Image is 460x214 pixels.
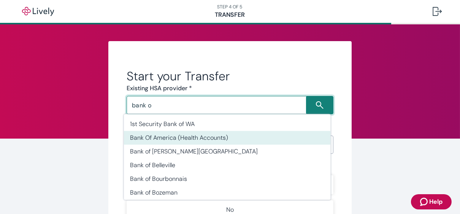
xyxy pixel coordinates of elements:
[124,117,331,131] li: 1st Security Bank of WA
[306,96,333,114] button: Search icon
[124,145,331,158] li: Bank of [PERSON_NAME][GEOGRAPHIC_DATA]
[129,100,306,110] input: Search input
[124,158,331,172] li: Bank of Belleville
[127,69,333,84] h2: Start your Transfer
[316,101,324,109] svg: Search icon
[411,194,452,209] button: Zendesk support iconHelp
[420,197,429,206] svg: Zendesk support icon
[124,172,331,186] li: Bank of Bourbonnais
[429,197,443,206] span: Help
[124,186,331,200] li: Bank of Bozeman
[124,131,331,145] li: Bank Of America (Health Accounts)
[17,7,59,16] img: Lively
[127,84,192,93] label: Existing HSA provider *
[427,2,448,21] button: Log out
[124,200,331,213] li: Bank of Brodhead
